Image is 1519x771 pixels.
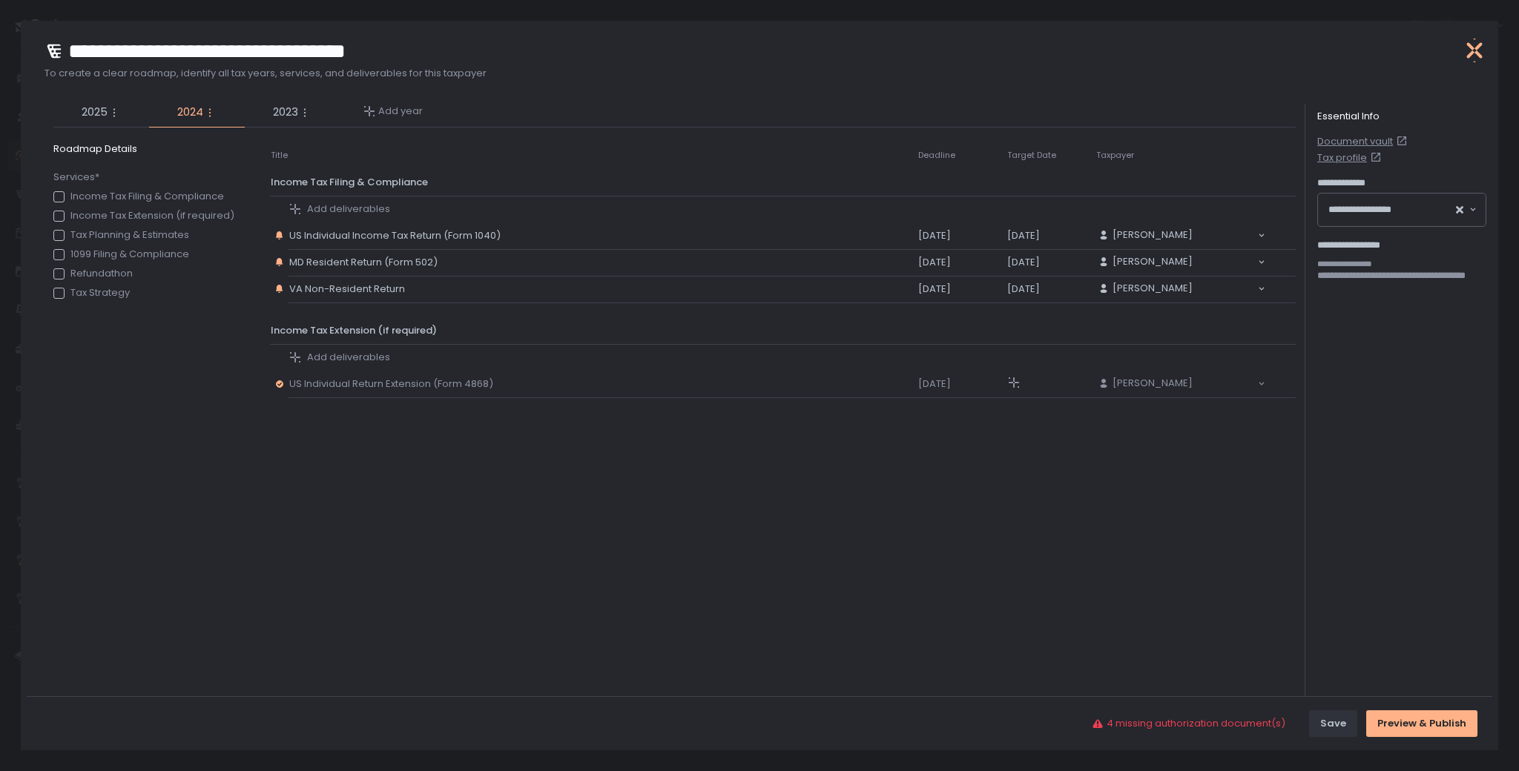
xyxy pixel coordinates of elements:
[1366,710,1477,737] button: Preview & Publish
[1007,255,1040,269] span: [DATE]
[289,256,444,269] span: MD Resident Return (Form 502)
[273,104,298,121] span: 2023
[918,377,1006,391] div: [DATE]
[918,282,1006,296] div: [DATE]
[1006,142,1095,169] th: Target Date
[289,229,507,242] span: US Individual Income Tax Return (Form 1040)
[1317,151,1486,165] a: Tax profile
[1107,717,1285,730] span: 4 missing authorization document(s)
[1377,717,1466,730] div: Preview & Publish
[1456,206,1463,214] button: Clear Selected
[1096,377,1266,391] div: Search for option
[1096,228,1266,243] div: Search for option
[1113,282,1193,295] span: [PERSON_NAME]
[1420,202,1454,217] input: Search for option
[307,202,390,216] span: Add deliverables
[289,282,411,296] span: VA Non-Resident Return
[53,142,240,156] span: Roadmap Details
[45,67,1451,80] span: To create a clear roadmap, identify all tax years, services, and deliverables for this taxpayer
[1113,377,1193,390] span: [PERSON_NAME]
[270,142,289,169] th: Title
[289,377,499,391] span: US Individual Return Extension (Form 4868)
[1317,110,1486,123] div: Essential Info
[307,351,390,364] span: Add deliverables
[1317,135,1486,148] a: Document vault
[271,175,428,189] span: Income Tax Filing & Compliance
[1318,193,1486,226] div: Search for option
[1095,142,1267,169] th: Taxpayer
[1007,282,1040,296] span: [DATE]
[917,142,1006,169] th: Deadline
[1096,255,1266,270] div: Search for option
[1320,717,1346,730] div: Save
[1113,228,1193,242] span: [PERSON_NAME]
[1309,710,1357,737] button: Save
[1113,255,1193,268] span: [PERSON_NAME]
[363,105,423,118] button: Add year
[177,104,203,121] span: 2024
[1007,228,1040,242] span: [DATE]
[53,171,234,184] span: Services*
[271,323,437,337] span: Income Tax Extension (if required)
[918,229,1006,242] div: [DATE]
[82,104,108,121] span: 2025
[918,256,1006,269] div: [DATE]
[1096,282,1266,297] div: Search for option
